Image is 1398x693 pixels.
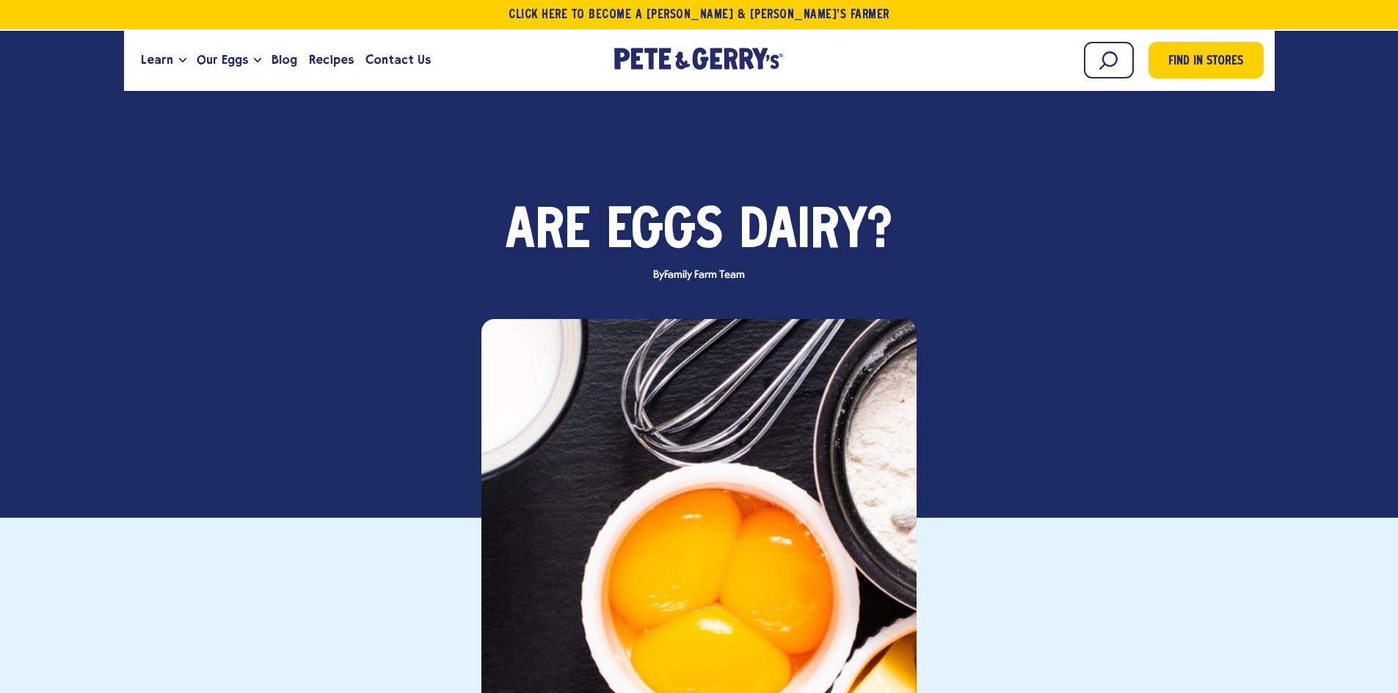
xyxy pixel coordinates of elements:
span: Eggs [606,210,723,255]
button: Open the dropdown menu for Learn [179,58,186,63]
span: Learn [141,51,173,69]
span: Are [506,210,590,255]
span: Find in Stores [1168,52,1243,72]
span: Blog [272,51,297,69]
span: Our Eggs [197,51,248,69]
span: Recipes [309,51,354,69]
span: Dairy? [739,210,892,255]
a: Learn [135,40,179,80]
a: Recipes [303,40,360,80]
span: Family Farm Team [664,269,744,281]
input: Search [1084,42,1134,78]
a: Find in Stores [1148,42,1264,78]
span: Contact Us [365,51,431,69]
button: Open the dropdown menu for Our Eggs [254,58,261,63]
span: By [646,270,751,281]
a: Contact Us [360,40,437,80]
a: Our Eggs [191,40,254,80]
a: Blog [266,40,303,80]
